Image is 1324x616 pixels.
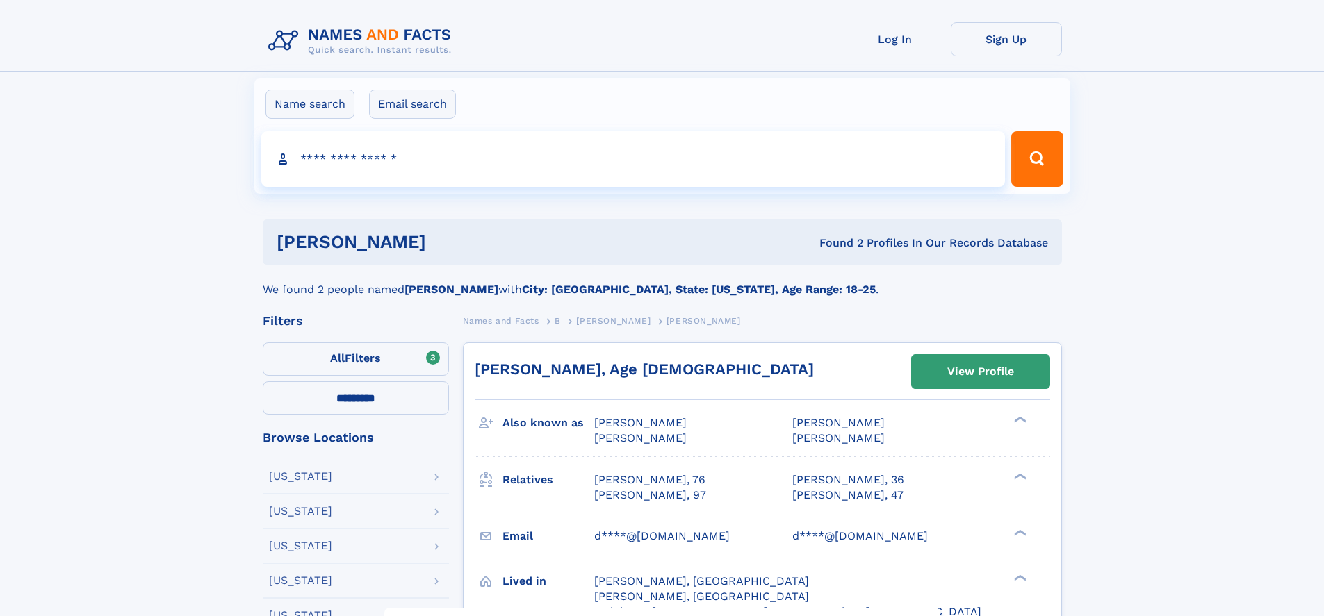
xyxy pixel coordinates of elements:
[502,524,594,548] h3: Email
[792,431,885,444] span: [PERSON_NAME]
[502,411,594,435] h3: Also known as
[576,312,651,329] a: [PERSON_NAME]
[269,540,332,551] div: [US_STATE]
[594,590,809,603] span: [PERSON_NAME], [GEOGRAPHIC_DATA]
[1011,415,1027,424] div: ❯
[269,506,332,517] div: [US_STATE]
[555,312,561,329] a: B
[1011,131,1063,187] button: Search Button
[840,22,951,56] a: Log In
[792,416,885,429] span: [PERSON_NAME]
[623,235,1048,251] div: Found 2 Profiles In Our Records Database
[263,342,449,376] label: Filters
[1011,528,1027,537] div: ❯
[522,283,876,296] b: City: [GEOGRAPHIC_DATA], State: [US_STATE], Age Range: 18-25
[263,265,1062,298] div: We found 2 people named with .
[667,316,741,326] span: [PERSON_NAME]
[1011,472,1027,481] div: ❯
[330,351,345,365] span: All
[263,315,449,327] div: Filters
[947,356,1014,388] div: View Profile
[594,574,809,588] span: [PERSON_NAME], [GEOGRAPHIC_DATA]
[594,488,706,503] a: [PERSON_NAME], 97
[404,283,498,296] b: [PERSON_NAME]
[269,575,332,586] div: [US_STATE]
[261,131,1006,187] input: search input
[277,233,623,251] h1: [PERSON_NAME]
[792,472,904,488] a: [PERSON_NAME], 36
[594,472,705,488] a: [PERSON_NAME], 76
[912,355,1049,388] a: View Profile
[463,312,539,329] a: Names and Facts
[269,471,332,482] div: [US_STATE]
[263,22,463,60] img: Logo Names and Facts
[502,569,594,593] h3: Lived in
[951,22,1062,56] a: Sign Up
[594,431,687,444] span: [PERSON_NAME]
[594,416,687,429] span: [PERSON_NAME]
[369,90,456,119] label: Email search
[792,488,904,503] a: [PERSON_NAME], 47
[555,316,561,326] span: B
[1011,573,1027,582] div: ❯
[475,360,814,378] a: [PERSON_NAME], Age [DEMOGRAPHIC_DATA]
[263,431,449,444] div: Browse Locations
[502,468,594,492] h3: Relatives
[576,316,651,326] span: [PERSON_NAME]
[265,90,354,119] label: Name search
